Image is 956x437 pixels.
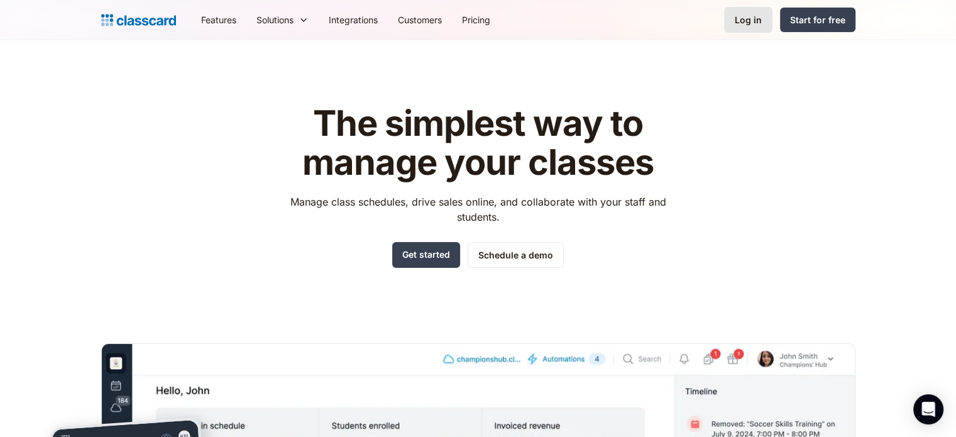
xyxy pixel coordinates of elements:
[191,6,246,34] a: Features
[319,6,388,34] a: Integrations
[256,13,294,26] div: Solutions
[780,8,855,32] a: Start for free
[452,6,500,34] a: Pricing
[468,242,564,268] a: Schedule a demo
[392,242,460,268] a: Get started
[278,194,678,224] p: Manage class schedules, drive sales online, and collaborate with your staff and students.
[246,6,319,34] div: Solutions
[388,6,452,34] a: Customers
[790,13,845,26] div: Start for free
[101,11,176,29] a: home
[913,394,943,424] div: Open Intercom Messenger
[724,7,772,33] a: Log in
[735,13,762,26] div: Log in
[278,104,678,182] h1: The simplest way to manage your classes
